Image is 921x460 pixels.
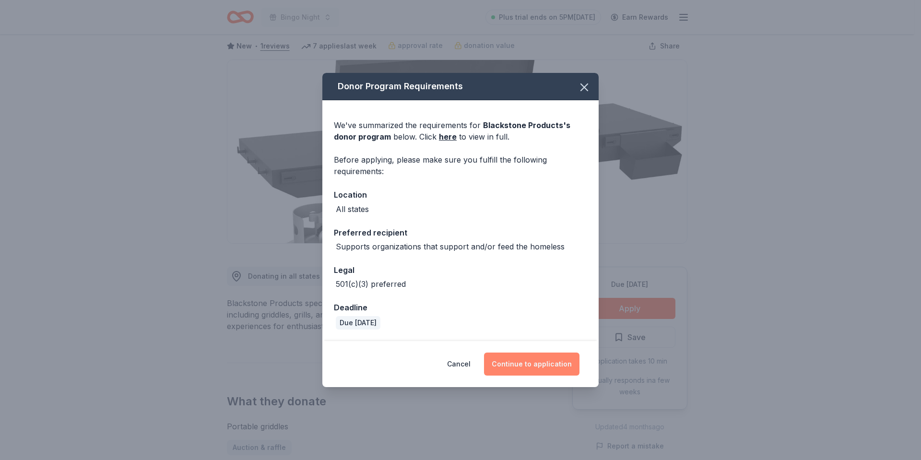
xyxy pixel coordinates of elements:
a: here [439,131,457,142]
button: Continue to application [484,353,579,376]
div: 501(c)(3) preferred [336,278,406,290]
div: Before applying, please make sure you fulfill the following requirements: [334,154,587,177]
div: Location [334,189,587,201]
div: We've summarized the requirements for below. Click to view in full. [334,119,587,142]
div: Deadline [334,301,587,314]
div: Due [DATE] [336,316,380,330]
button: Cancel [447,353,471,376]
div: All states [336,203,369,215]
div: Preferred recipient [334,226,587,239]
div: Supports organizations that support and/or feed the homeless [336,241,565,252]
div: Donor Program Requirements [322,73,599,100]
div: Legal [334,264,587,276]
